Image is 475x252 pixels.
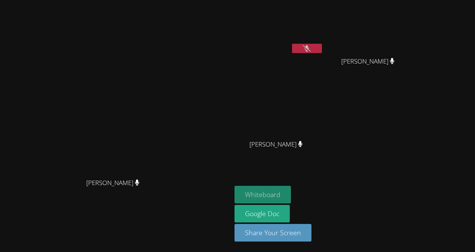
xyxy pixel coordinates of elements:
span: [PERSON_NAME] [341,56,395,67]
button: Share Your Screen [235,224,311,242]
button: Whiteboard [235,186,291,203]
span: [PERSON_NAME] [249,139,303,150]
a: Google Doc [235,205,290,222]
span: [PERSON_NAME] [86,178,140,188]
